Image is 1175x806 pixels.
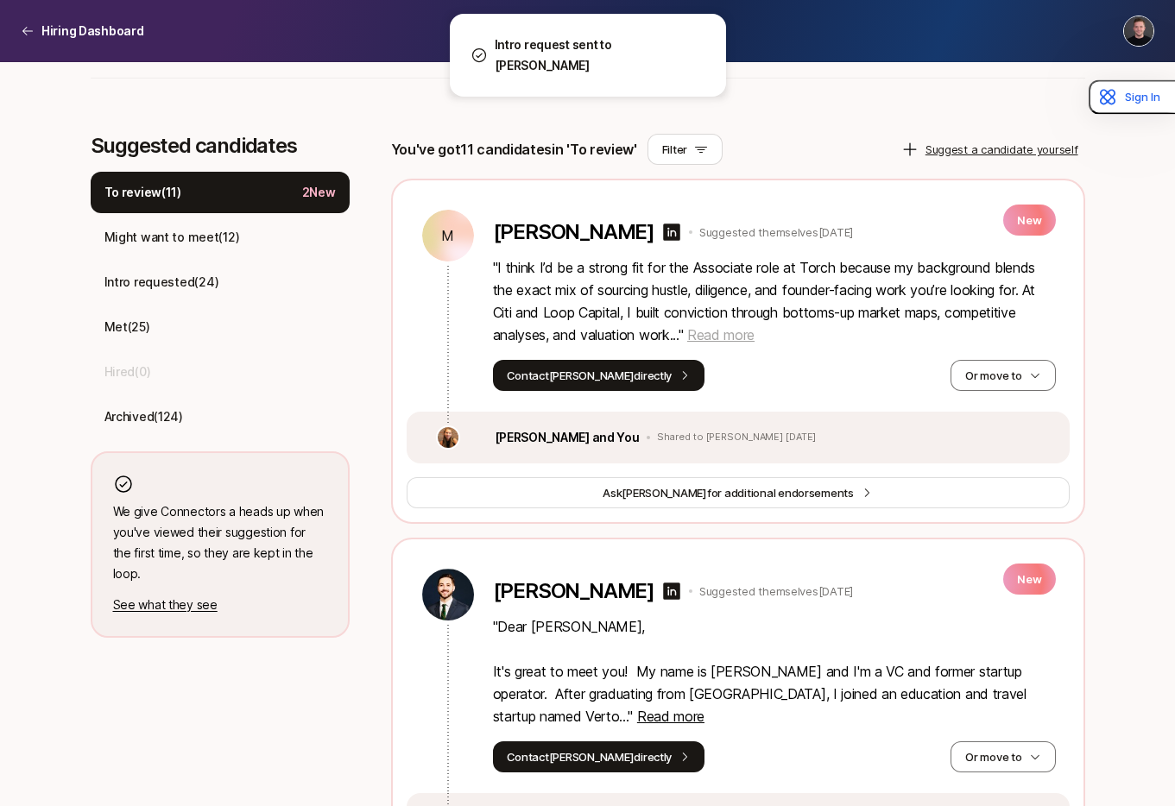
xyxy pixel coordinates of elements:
[493,579,654,603] p: [PERSON_NAME]
[493,741,705,772] button: Contact[PERSON_NAME]directly
[104,182,181,203] p: To review ( 11 )
[1124,16,1153,46] img: Christopher Harper
[699,582,853,600] p: Suggested themselves [DATE]
[1003,205,1055,236] p: New
[441,225,454,246] p: M
[495,35,705,76] p: Intro request sent to [PERSON_NAME]
[104,317,150,337] p: Met ( 25 )
[391,138,637,161] p: You've got 11 candidates in 'To review'
[495,427,640,448] p: [PERSON_NAME] and You
[493,615,1056,727] p: " Dear [PERSON_NAME], It's great to meet you! My name is [PERSON_NAME] and I'm a VC and former st...
[1123,16,1154,47] button: Christopher Harper
[104,406,183,427] p: Archived ( 124 )
[925,141,1078,158] p: Suggest a candidate yourself
[302,182,336,203] p: 2 New
[104,227,240,248] p: Might want to meet ( 12 )
[493,360,705,391] button: Contact[PERSON_NAME]directly
[687,326,755,343] span: Read more
[657,431,817,444] p: Shared to [PERSON_NAME] [DATE]
[699,224,853,241] p: Suggested themselves [DATE]
[113,501,327,584] p: We give Connectors a heads up when you've viewed their suggestion for the first time, so they are...
[91,134,350,158] p: Suggested candidates
[407,477,1070,508] button: Ask[PERSON_NAME]for additional endorsements
[1003,564,1055,595] p: New
[113,595,327,615] p: See what they see
[493,220,654,244] p: [PERSON_NAME]
[951,360,1055,391] button: Or move to
[41,21,144,41] p: Hiring Dashboard
[951,741,1055,772] button: Or move to
[648,134,723,165] button: Filter
[637,708,704,725] span: Read more
[603,484,854,501] span: Ask for additional endorsements
[438,427,458,448] img: c777a5ab_2847_4677_84ce_f0fc07219358.jpg
[104,362,151,382] p: Hired ( 0 )
[622,486,707,500] span: [PERSON_NAME]
[422,569,474,620] img: f286e480_b7de_4ceb_b8ca_895c461cfc8f.jpg
[493,256,1056,346] p: " I think I’d be a strong fit for the Associate role at Torch because my background blends the ex...
[104,272,219,293] p: Intro requested ( 24 )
